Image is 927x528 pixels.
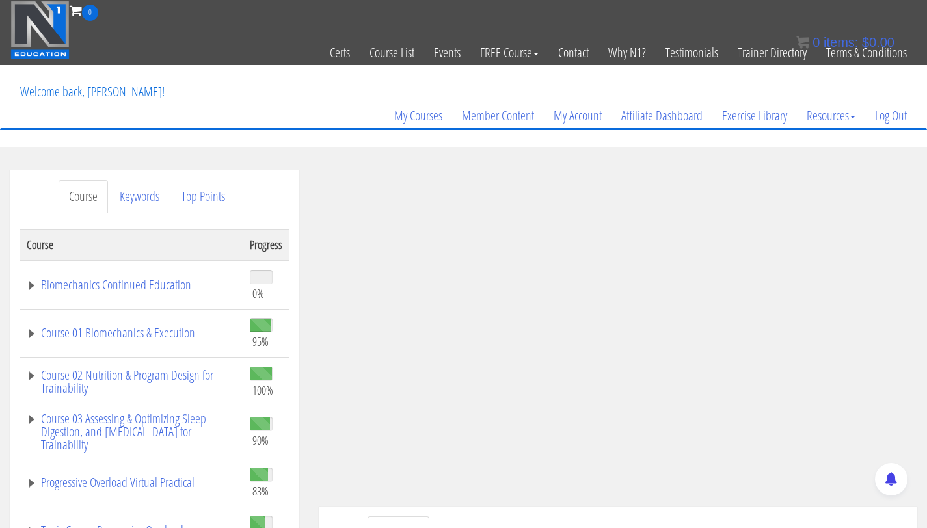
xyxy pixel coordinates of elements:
a: Trainer Directory [728,21,816,85]
span: items: [824,35,858,49]
a: Course 03 Assessing & Optimizing Sleep Digestion, and [MEDICAL_DATA] for Trainability [27,412,237,451]
span: 95% [252,334,269,349]
a: Exercise Library [712,85,797,147]
span: 0% [252,286,264,300]
a: Testimonials [656,21,728,85]
a: Course 01 Biomechanics & Execution [27,326,237,339]
a: Events [424,21,470,85]
span: 100% [252,383,273,397]
span: 0 [82,5,98,21]
a: Biomechanics Continued Education [27,278,237,291]
th: Progress [243,229,289,260]
a: 0 [70,1,98,19]
a: My Courses [384,85,452,147]
span: 83% [252,484,269,498]
a: Keywords [109,180,170,213]
img: n1-education [10,1,70,59]
a: Member Content [452,85,544,147]
a: Terms & Conditions [816,21,917,85]
a: 0 items: $0.00 [796,35,894,49]
a: Progressive Overload Virtual Practical [27,476,237,489]
a: Affiliate Dashboard [611,85,712,147]
a: Resources [797,85,865,147]
img: icon11.png [796,36,809,49]
span: $ [862,35,869,49]
a: Contact [548,21,598,85]
a: FREE Course [470,21,548,85]
span: 90% [252,433,269,447]
a: My Account [544,85,611,147]
a: Course 02 Nutrition & Program Design for Trainability [27,369,237,395]
a: Course [59,180,108,213]
p: Welcome back, [PERSON_NAME]! [10,66,174,118]
a: Why N1? [598,21,656,85]
a: Certs [320,21,360,85]
span: 0 [813,35,820,49]
bdi: 0.00 [862,35,894,49]
a: Course List [360,21,424,85]
a: Log Out [865,85,917,147]
a: Top Points [171,180,235,213]
th: Course [20,229,244,260]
